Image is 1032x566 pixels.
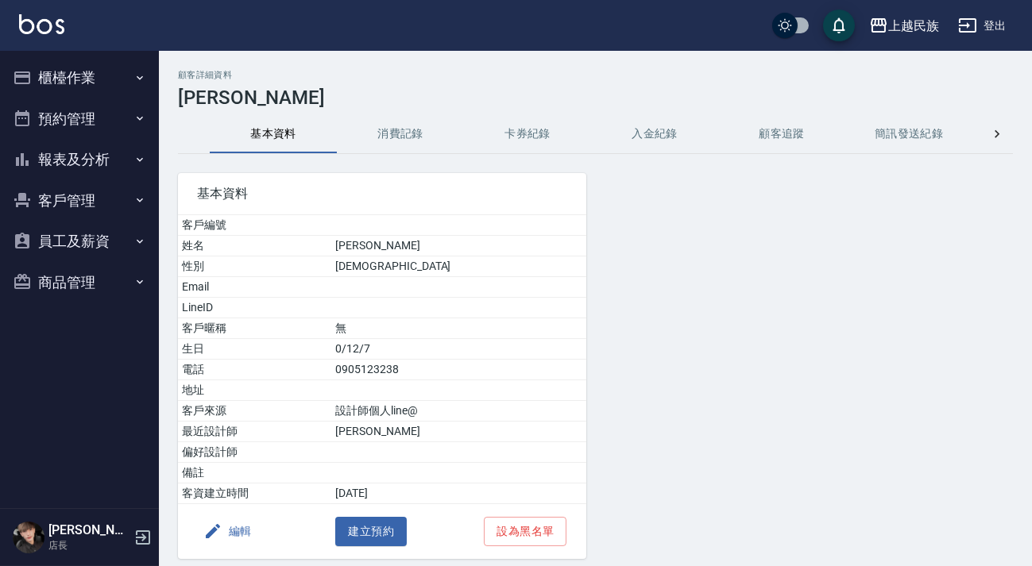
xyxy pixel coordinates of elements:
[6,57,153,98] button: 櫃檯作業
[178,360,331,380] td: 電話
[952,11,1013,40] button: 登出
[823,10,855,41] button: save
[464,115,591,153] button: 卡券紀錄
[178,87,1013,109] h3: [PERSON_NAME]
[591,115,718,153] button: 入金紀錄
[331,256,586,277] td: [DEMOGRAPHIC_DATA]
[178,483,331,504] td: 客資建立時間
[210,115,337,153] button: 基本資料
[48,538,129,553] p: 店長
[178,256,331,277] td: 性別
[484,517,566,546] button: 設為黑名單
[178,236,331,256] td: 姓名
[331,318,586,339] td: 無
[331,236,586,256] td: [PERSON_NAME]
[6,180,153,221] button: 客戶管理
[197,517,258,546] button: 編輯
[178,422,331,442] td: 最近設計師
[6,139,153,180] button: 報表及分析
[178,215,331,236] td: 客戶編號
[331,422,586,442] td: [PERSON_NAME]
[48,522,129,538] h5: [PERSON_NAME]
[6,221,153,262] button: 員工及薪資
[178,401,331,422] td: 客戶來源
[845,115,972,153] button: 簡訊發送紀錄
[19,14,64,34] img: Logo
[178,442,331,463] td: 偏好設計師
[337,115,464,153] button: 消費記錄
[863,10,945,42] button: 上越民族
[331,360,586,380] td: 0905123238
[718,115,845,153] button: 顧客追蹤
[178,277,331,298] td: Email
[178,339,331,360] td: 生日
[178,298,331,318] td: LineID
[331,401,586,422] td: 設計師個人line@
[178,463,331,483] td: 備註
[178,318,331,339] td: 客戶暱稱
[335,517,407,546] button: 建立預約
[888,16,939,36] div: 上越民族
[178,70,1013,80] h2: 顧客詳細資料
[6,262,153,303] button: 商品管理
[331,339,586,360] td: 0/12/7
[178,380,331,401] td: 地址
[13,522,44,553] img: Person
[6,98,153,140] button: 預約管理
[197,186,567,202] span: 基本資料
[331,483,586,504] td: [DATE]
